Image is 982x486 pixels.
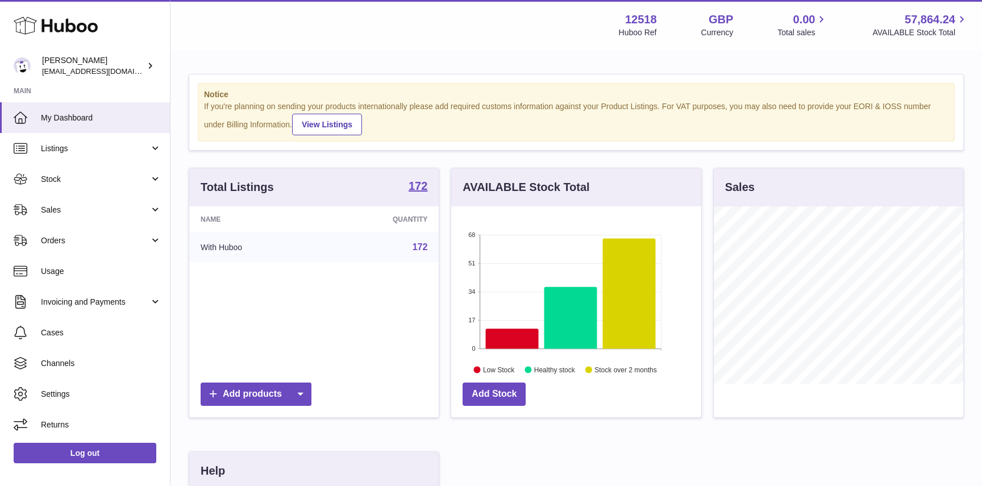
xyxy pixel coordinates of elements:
text: Low Stock [483,365,515,373]
th: Name [189,206,321,232]
text: 51 [469,260,476,267]
div: If you're planning on sending your products internationally please add required customs informati... [204,101,948,135]
strong: Notice [204,89,948,100]
a: View Listings [292,114,362,135]
text: Healthy stock [534,365,576,373]
text: 17 [469,317,476,323]
strong: 12518 [625,12,657,27]
span: Cases [41,327,161,338]
a: Add products [201,383,311,406]
div: Huboo Ref [619,27,657,38]
span: Returns [41,419,161,430]
h3: Help [201,463,225,479]
span: 57,864.24 [905,12,955,27]
span: Listings [41,143,149,154]
img: caitlin@fancylamp.co [14,57,31,74]
span: Settings [41,389,161,400]
span: Stock [41,174,149,185]
h3: Sales [725,180,755,195]
span: Total sales [777,27,828,38]
th: Quantity [321,206,439,232]
span: Invoicing and Payments [41,297,149,308]
text: 0 [472,345,476,352]
span: Channels [41,358,161,369]
a: Log out [14,443,156,463]
text: Stock over 2 months [595,365,657,373]
td: With Huboo [189,232,321,262]
text: 68 [469,231,476,238]
span: 0.00 [793,12,815,27]
strong: 172 [409,180,427,192]
span: [EMAIL_ADDRESS][DOMAIN_NAME] [42,67,167,76]
span: My Dashboard [41,113,161,123]
text: 34 [469,288,476,295]
span: Usage [41,266,161,277]
h3: AVAILABLE Stock Total [463,180,589,195]
h3: Total Listings [201,180,274,195]
a: Add Stock [463,383,526,406]
div: Currency [701,27,734,38]
span: Sales [41,205,149,215]
a: 172 [413,242,428,252]
span: Orders [41,235,149,246]
a: 0.00 Total sales [777,12,828,38]
span: AVAILABLE Stock Total [872,27,968,38]
strong: GBP [709,12,733,27]
a: 57,864.24 AVAILABLE Stock Total [872,12,968,38]
a: 172 [409,180,427,194]
div: [PERSON_NAME] [42,55,144,77]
